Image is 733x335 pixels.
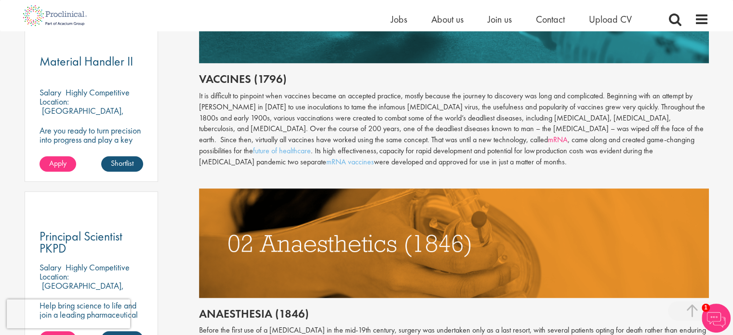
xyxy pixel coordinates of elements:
span: Salary [40,87,61,98]
p: [GEOGRAPHIC_DATA], [GEOGRAPHIC_DATA] [40,280,124,300]
a: Apply [40,156,76,172]
a: Join us [488,13,512,26]
span: Salary [40,262,61,273]
a: Shortlist [101,156,143,172]
span: Location: [40,96,69,107]
p: Are you ready to turn precision into progress and play a key role in shaping the future of pharma... [40,126,144,162]
a: mRNA [548,134,568,145]
a: Upload CV [589,13,632,26]
iframe: reCAPTCHA [7,299,130,328]
h2: Vaccines (1796) [199,73,709,85]
h2: Anaesthesia (1846) [199,308,709,320]
span: Material Handler II [40,53,133,69]
p: Highly Competitive [66,262,130,273]
span: Location: [40,271,69,282]
p: Highly Competitive [66,87,130,98]
div: It is difficult to pinpoint when vaccines became an accepted practice, mostly because the journey... [199,91,709,168]
p: [GEOGRAPHIC_DATA], [GEOGRAPHIC_DATA] [40,105,124,125]
span: Apply [49,158,67,168]
a: mRNA vaccines [326,157,374,167]
span: Principal Scientist PKPD [40,228,122,256]
a: Jobs [391,13,407,26]
span: 1 [702,304,710,312]
a: Material Handler II [40,55,144,67]
a: Principal Scientist PKPD [40,230,144,255]
a: Contact [536,13,565,26]
a: future of healthcare [253,146,311,156]
a: About us [431,13,464,26]
img: Chatbot [702,304,731,333]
